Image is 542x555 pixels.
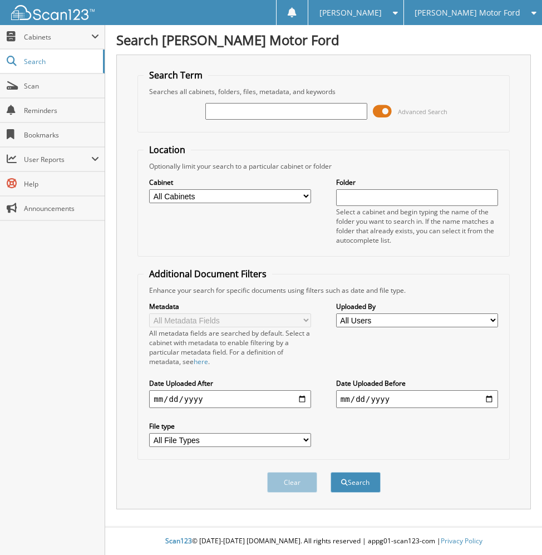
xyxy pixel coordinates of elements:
div: Enhance your search for specific documents using filters such as date and file type. [144,286,504,295]
label: Date Uploaded Before [336,379,498,388]
div: Searches all cabinets, folders, files, metadata, and keywords [144,87,504,96]
span: Help [24,179,99,189]
a: Privacy Policy [441,536,482,546]
button: Clear [267,472,317,493]
legend: Additional Document Filters [144,268,272,280]
button: Search [331,472,381,493]
div: All metadata fields are searched by default. Select a cabinet with metadata to enable filtering b... [149,328,311,366]
label: Cabinet [149,178,311,187]
span: User Reports [24,155,91,164]
legend: Location [144,144,191,156]
div: © [DATE]-[DATE] [DOMAIN_NAME]. All rights reserved | appg01-scan123-com | [105,528,542,555]
label: Folder [336,178,498,187]
span: Cabinets [24,32,91,42]
label: Date Uploaded After [149,379,311,388]
span: Bookmarks [24,130,99,140]
span: Scan123 [165,536,192,546]
span: Announcements [24,204,99,213]
label: Uploaded By [336,302,498,311]
h1: Search [PERSON_NAME] Motor Ford [116,31,531,49]
label: File type [149,421,311,431]
a: here [194,357,208,366]
img: scan123-logo-white.svg [11,5,95,20]
div: Optionally limit your search to a particular cabinet or folder [144,161,504,171]
div: Select a cabinet and begin typing the name of the folder you want to search in. If the name match... [336,207,498,245]
span: Scan [24,81,99,91]
span: Reminders [24,106,99,115]
legend: Search Term [144,69,208,81]
span: [PERSON_NAME] Motor Ford [415,9,520,16]
span: Advanced Search [398,107,447,116]
label: Metadata [149,302,311,311]
span: [PERSON_NAME] [319,9,382,16]
span: Search [24,57,97,66]
input: start [149,390,311,408]
input: end [336,390,498,408]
